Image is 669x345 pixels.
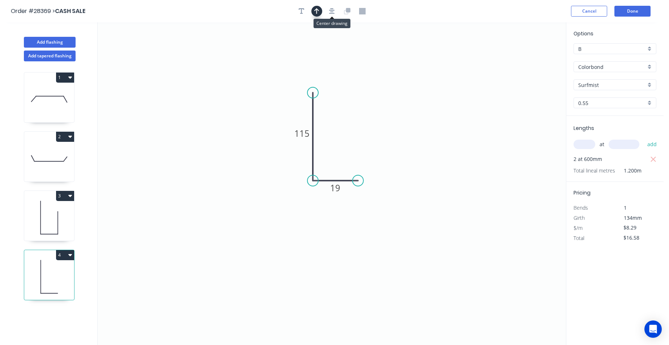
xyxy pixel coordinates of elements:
button: Done [614,6,651,17]
span: 1.200m [615,166,642,176]
span: Lengths [574,125,594,132]
button: 3 [56,191,74,201]
input: Colour [578,81,646,89]
span: 1 [624,204,627,211]
button: Cancel [571,6,607,17]
div: Center drawing [314,19,350,28]
input: Price level [578,45,646,53]
button: 2 [56,132,74,142]
tspan: 115 [294,127,310,139]
input: Material [578,63,646,71]
span: Total [574,235,584,241]
span: Total lineal metres [574,166,615,176]
input: Thickness [578,99,646,107]
button: add [644,138,661,150]
button: Add flashing [24,37,76,48]
span: 2 at 600mm [574,154,602,164]
span: 134mm [624,214,642,221]
span: Pricing [574,189,591,196]
span: Order #28369 > [11,7,55,15]
svg: 0 [98,22,566,345]
span: $/m [574,224,583,231]
button: 4 [56,250,74,260]
span: at [600,139,604,149]
span: CASH SALE [55,7,85,15]
span: Bends [574,204,588,211]
span: Girth [574,214,585,221]
button: Add tapered flashing [24,51,76,61]
div: Open Intercom Messenger [644,320,662,338]
tspan: 19 [330,182,340,194]
button: 1 [56,73,74,83]
span: Options [574,30,593,37]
